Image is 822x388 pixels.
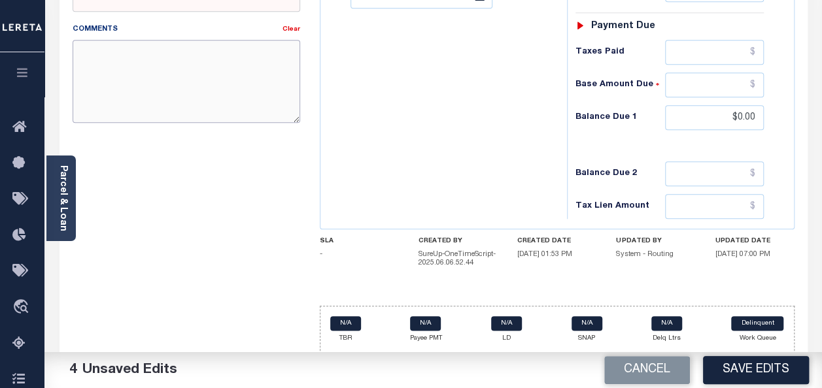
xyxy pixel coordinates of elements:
input: $ [665,194,764,219]
input: $ [665,73,764,97]
p: Work Queue [731,334,783,344]
a: Clear [283,26,300,33]
a: N/A [330,316,361,331]
h4: UPDATED BY [616,237,695,245]
label: Comments [73,24,118,35]
h6: Payment due [591,21,655,32]
h6: Balance Due 1 [575,112,665,123]
p: Delq Ltrs [651,334,682,344]
button: Save Edits [703,356,809,384]
h5: System - Routing [616,250,695,259]
a: N/A [572,316,602,331]
h5: SureUp-OneTimeScript-2025.06.06.52.44 [419,250,498,267]
h4: SLA [320,237,399,245]
input: $ [665,161,764,186]
span: Unsaved Edits [82,363,177,377]
p: LD [491,334,522,344]
p: SNAP [572,334,602,344]
input: $ [665,105,764,130]
h6: Tax Lien Amount [575,201,665,212]
p: Payee PMT [410,334,442,344]
h6: Taxes Paid [575,47,665,57]
h4: UPDATED DATE [715,237,795,245]
button: Cancel [604,356,690,384]
a: N/A [491,316,522,331]
h5: [DATE] 07:00 PM [715,250,795,259]
input: $ [665,40,764,65]
a: N/A [410,316,441,331]
h4: CREATED BY [419,237,498,245]
span: - [320,251,322,258]
a: Parcel & Loan [58,165,67,231]
h6: Balance Due 2 [575,169,665,179]
a: Delinquent [731,316,783,331]
p: TBR [330,334,361,344]
h4: CREATED DATE [517,237,596,245]
h6: Base Amount Due [575,80,665,90]
h5: [DATE] 01:53 PM [517,250,596,259]
span: 4 [69,363,77,377]
a: N/A [651,316,682,331]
